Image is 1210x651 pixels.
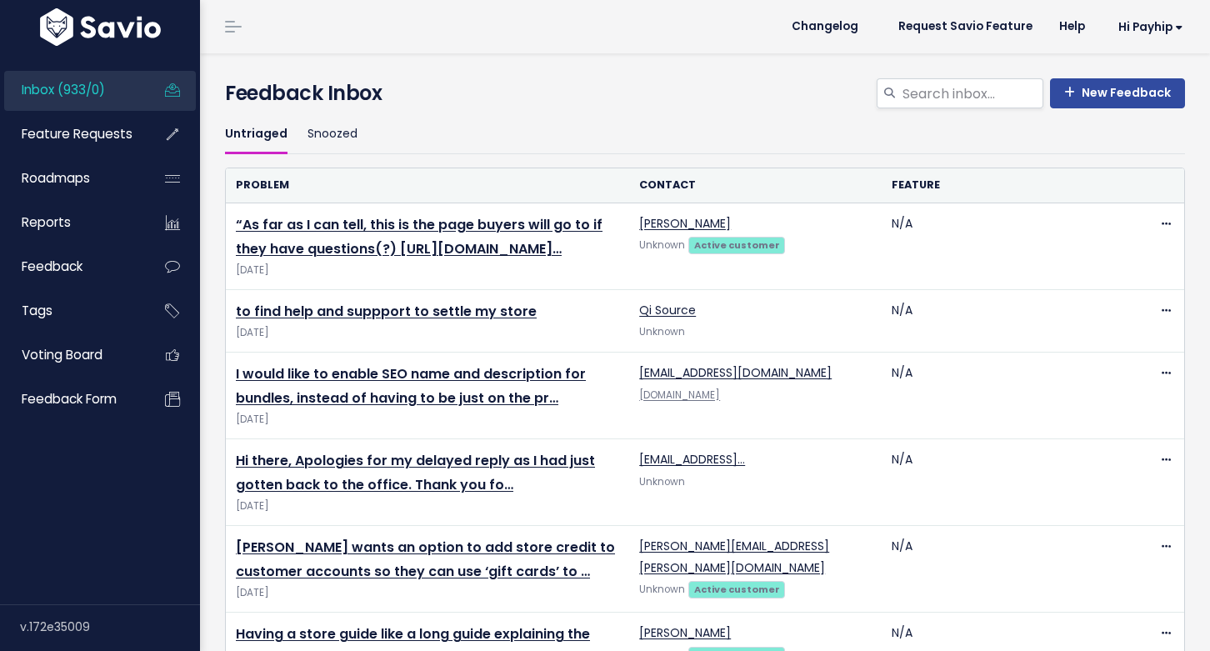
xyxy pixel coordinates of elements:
[792,21,858,33] span: Changelog
[882,353,1134,439] td: N/A
[22,302,52,319] span: Tags
[1098,14,1197,40] a: Hi Payhip
[639,364,832,381] a: [EMAIL_ADDRESS][DOMAIN_NAME]
[1046,14,1098,39] a: Help
[639,238,685,252] span: Unknown
[236,538,615,581] a: [PERSON_NAME] wants an option to add store credit to customer accounts so they can use ‘gift card...
[639,215,731,232] a: [PERSON_NAME]
[639,302,696,318] a: Qi Source
[22,390,117,408] span: Feedback form
[885,14,1046,39] a: Request Savio Feature
[236,411,619,428] span: [DATE]
[882,290,1134,353] td: N/A
[22,258,82,275] span: Feedback
[22,125,132,143] span: Feature Requests
[226,168,629,203] th: Problem
[4,336,138,374] a: Voting Board
[236,364,586,408] a: I would like to enable SEO name and description for bundles, instead of having to be just on the pr…
[882,439,1134,526] td: N/A
[639,388,720,402] a: [DOMAIN_NAME]
[694,238,780,252] strong: Active customer
[236,498,619,515] span: [DATE]
[225,115,1185,154] ul: Filter feature requests
[4,203,138,242] a: Reports
[236,262,619,279] span: [DATE]
[639,451,745,468] a: [EMAIL_ADDRESS]…
[307,115,357,154] a: Snoozed
[236,302,537,321] a: to find help and suppport to settle my store
[22,81,105,98] span: Inbox (933/0)
[694,583,780,596] strong: Active customer
[22,169,90,187] span: Roadmaps
[20,605,200,648] div: v.172e35009
[688,236,785,253] a: Active customer
[639,583,685,596] span: Unknown
[236,584,619,602] span: [DATE]
[629,168,882,203] th: Contact
[4,248,138,286] a: Feedback
[639,538,829,575] a: [PERSON_NAME][EMAIL_ADDRESS][PERSON_NAME][DOMAIN_NAME]
[4,115,138,153] a: Feature Requests
[22,346,102,363] span: Voting Board
[4,71,138,109] a: Inbox (933/0)
[225,115,287,154] a: Untriaged
[1118,21,1183,33] span: Hi Payhip
[639,624,731,641] a: [PERSON_NAME]
[882,526,1134,613] td: N/A
[236,324,619,342] span: [DATE]
[36,8,165,46] img: logo-white.9d6f32f41409.svg
[4,292,138,330] a: Tags
[1050,78,1185,108] a: New Feedback
[236,215,602,258] a: “As far as I can tell, this is the page buyers will go to if they have questions(?) [URL][DOMAIN_...
[688,580,785,597] a: Active customer
[882,203,1134,290] td: N/A
[4,159,138,198] a: Roadmaps
[639,475,685,488] span: Unknown
[901,78,1043,108] input: Search inbox...
[22,213,71,231] span: Reports
[882,168,1134,203] th: Feature
[225,78,1185,108] h4: Feedback Inbox
[639,325,685,338] span: Unknown
[4,380,138,418] a: Feedback form
[236,451,595,494] a: Hi there, Apologies for my delayed reply as I had just gotten back to the office. Thank you fo…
